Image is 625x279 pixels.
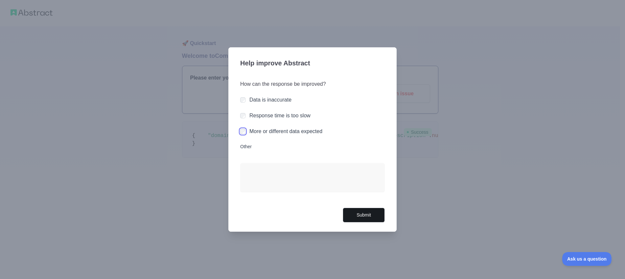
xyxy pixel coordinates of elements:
label: Response time is too slow [249,113,311,118]
button: Submit [343,208,385,222]
h3: How can the response be improved? [240,80,385,88]
label: Data is inaccurate [249,97,291,103]
label: Other [240,143,385,150]
label: More or different data expected [249,128,322,134]
iframe: Toggle Customer Support [562,252,612,266]
h3: Help improve Abstract [240,55,385,72]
